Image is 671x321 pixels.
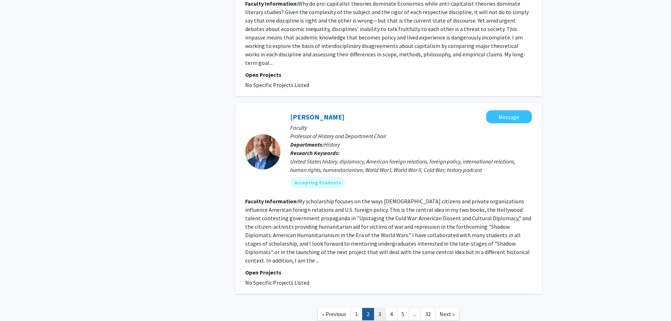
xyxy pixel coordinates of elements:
a: 2 [362,308,374,320]
a: 1 [350,308,362,320]
b: Departments: [290,141,324,148]
a: 5 [397,308,409,320]
p: Open Projects [245,70,532,79]
p: Open Projects [245,268,532,277]
a: 32 [421,308,435,320]
span: ... [413,310,416,317]
b: Faculty Information: [245,198,298,205]
a: 3 [374,308,386,320]
span: Next » [440,310,455,317]
p: Professor of History and Department Chair [290,132,532,140]
span: No Specific Projects Listed [245,81,309,88]
a: [PERSON_NAME] [290,112,344,121]
span: « Previous [322,310,346,317]
fg-read-more: My scholarship focuses on the ways [DEMOGRAPHIC_DATA] citizens and private organizations influenc... [245,198,531,264]
span: No Specific Projects Listed [245,279,309,286]
mat-chip: Accepting Students [290,177,345,188]
a: 4 [385,308,397,320]
span: History [324,141,340,148]
div: United States history, diplomacy, American foreign relations, foreign policy, international relat... [290,157,532,174]
iframe: Chat [5,289,30,316]
a: Previous [317,308,351,320]
a: Next [435,308,459,320]
button: Message Andrew J. Falk [486,110,532,123]
b: Research Keywords: [290,149,340,156]
p: Faculty [290,123,532,132]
